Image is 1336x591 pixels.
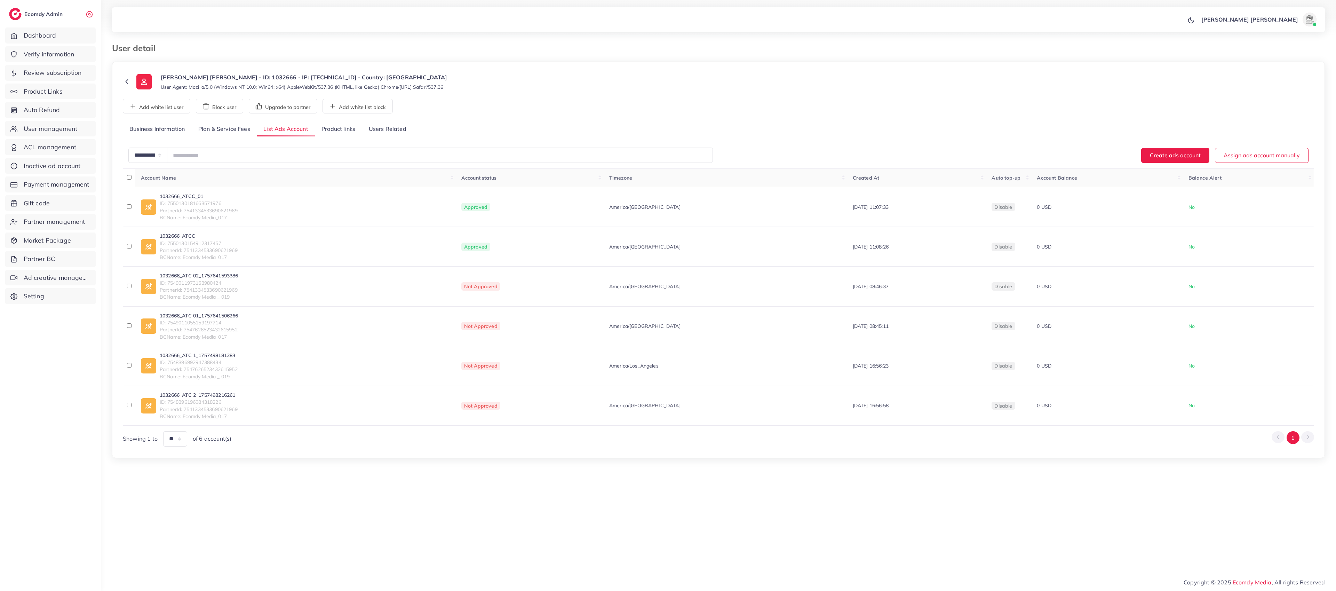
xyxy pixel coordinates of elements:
[5,195,96,211] a: Gift code
[609,362,659,369] span: America/Los_Angeles
[315,122,362,137] a: Product links
[853,175,880,181] span: Created At
[24,292,44,301] span: Setting
[1037,244,1051,250] span: 0 USD
[112,43,161,53] h3: User detail
[257,122,315,137] a: List Ads Account
[192,122,257,137] a: Plan & Service Fees
[994,323,1012,329] span: disable
[160,366,238,373] span: PartnerId: 7547626523432615952
[1184,578,1325,586] span: Copyright © 2025
[24,11,64,17] h2: Ecomdy Admin
[1188,283,1195,290] span: No
[24,105,60,115] span: Auto Refund
[24,31,56,40] span: Dashboard
[5,270,96,286] a: Ad creative management
[853,204,889,210] span: [DATE] 11:07:33
[5,121,96,137] a: User management
[5,46,96,62] a: Verify information
[992,175,1020,181] span: Auto top-up
[461,243,490,251] span: Approved
[1037,402,1051,409] span: 0 USD
[160,233,238,239] a: 1032666_ATCC
[24,50,74,59] span: Verify information
[5,214,96,230] a: Partner management
[853,402,889,409] span: [DATE] 16:56:58
[160,333,238,340] span: BCName: Ecomdy Media_017
[160,326,238,333] span: PartnerId: 7547626523432615952
[609,323,681,330] span: America/[GEOGRAPHIC_DATA]
[160,207,238,214] span: PartnerId: 7541334533690621969
[123,122,192,137] a: Business Information
[5,251,96,267] a: Partner BC
[1037,323,1051,329] span: 0 USD
[994,403,1012,409] span: disable
[994,204,1012,210] span: disable
[5,158,96,174] a: Inactive ad account
[1233,579,1272,586] a: Ecomdy Media
[1188,402,1195,409] span: No
[1287,431,1299,444] button: Go to page 1
[24,254,55,263] span: Partner BC
[5,27,96,44] a: Dashboard
[160,214,238,221] span: BCName: Ecomdy Media_017
[24,143,76,152] span: ACL management
[141,199,156,215] img: ic-ad-info.7fc67b75.svg
[161,84,443,90] small: User Agent: Mozilla/5.0 (Windows NT 10.0; Win64; x64) AppleWebKit/537.36 (KHTML, like Gecko) Chro...
[461,322,500,330] span: Not Approved
[123,435,158,443] span: Showing 1 to
[136,74,152,89] img: ic-user-info.36bf1079.svg
[609,175,632,181] span: Timezone
[1037,175,1077,181] span: Account Balance
[461,402,500,410] span: Not Approved
[853,363,889,369] span: [DATE] 16:56:23
[461,282,500,291] span: Not Approved
[1188,244,1195,250] span: No
[160,319,238,326] span: ID: 7549011055159197714
[141,398,156,413] img: ic-ad-info.7fc67b75.svg
[1188,204,1195,210] span: No
[141,239,156,254] img: ic-ad-info.7fc67b75.svg
[160,193,238,200] a: 1032666_ATCC_01
[24,199,50,208] span: Gift code
[1037,283,1051,290] span: 0 USD
[1037,363,1051,369] span: 0 USD
[24,68,82,77] span: Review subscription
[362,122,413,137] a: Users Related
[1303,13,1317,26] img: avatar
[123,99,190,113] button: Add white list user
[160,392,238,399] a: 1032666_ATC 2_1757498216261
[160,254,238,261] span: BCName: Ecomdy Media_017
[5,84,96,100] a: Product Links
[609,204,681,211] span: America/[GEOGRAPHIC_DATA]
[994,244,1012,250] span: disable
[161,73,447,81] p: [PERSON_NAME] [PERSON_NAME] - ID: 1032666 - IP: [TECHNICAL_ID] - Country: [GEOGRAPHIC_DATA]
[160,286,238,293] span: PartnerId: 7541334533690621969
[323,99,393,113] button: Add white list block
[160,247,238,254] span: PartnerId: 7541334533690621969
[141,318,156,334] img: ic-ad-info.7fc67b75.svg
[609,243,681,250] span: America/[GEOGRAPHIC_DATA]
[24,217,85,226] span: Partner management
[853,244,889,250] span: [DATE] 11:08:26
[461,175,496,181] span: Account status
[160,352,238,359] a: 1032666_ATC 1_1757498181283
[1188,363,1195,369] span: No
[5,65,96,81] a: Review subscription
[1272,431,1314,444] ul: Pagination
[249,99,317,113] button: Upgrade to partner
[24,180,89,189] span: Payment management
[5,139,96,155] a: ACL management
[1272,578,1325,586] span: , All rights Reserved
[609,402,681,409] span: America/[GEOGRAPHIC_DATA]
[1215,148,1309,163] button: Assign ads account manually
[24,236,71,245] span: Market Package
[160,240,238,247] span: ID: 7550130154912317457
[160,312,238,319] a: 1032666_ATC 01_1757641506266
[160,399,238,405] span: ID: 7548396196084318226
[1198,13,1319,26] a: [PERSON_NAME] [PERSON_NAME]avatar
[9,8,64,20] a: logoEcomdy Admin
[994,363,1012,369] span: disable
[141,175,176,181] span: Account Name
[160,359,238,366] span: ID: 7548396992947388434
